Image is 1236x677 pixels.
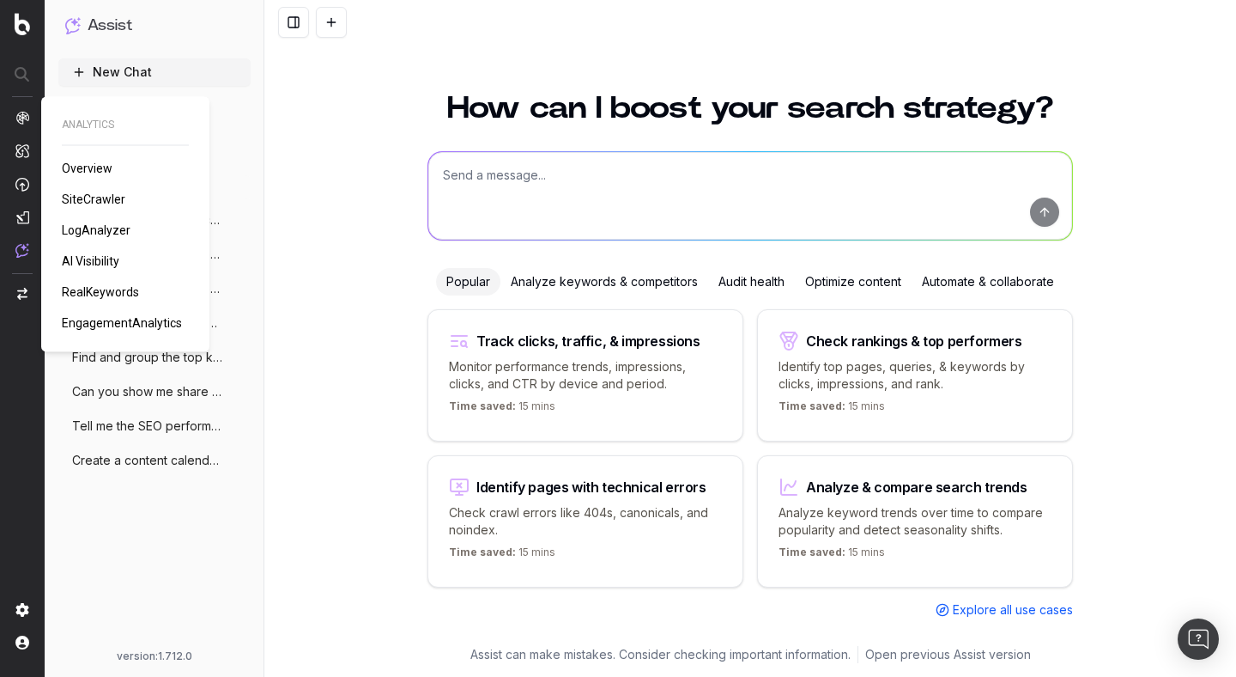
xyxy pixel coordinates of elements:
[15,13,30,35] img: Botify logo
[62,192,125,206] span: SiteCrawler
[72,452,223,469] span: Create a content calendar using trends f
[62,253,126,270] a: AI Visibility
[62,191,132,208] a: SiteCrawler
[708,268,795,296] div: Audit health
[449,504,722,539] p: Check crawl errors like 404s, canonicals, and noindex.
[449,399,516,412] span: Time saved:
[58,93,251,120] a: How to use Assist
[15,603,29,617] img: Setting
[449,546,555,566] p: 15 mins
[58,378,251,406] button: Can you show me share of voice data for
[15,143,29,158] img: Intelligence
[62,162,112,175] span: Overview
[476,480,706,494] div: Identify pages with technical errors
[806,334,1022,348] div: Check rankings & top performers
[779,358,1051,393] p: Identify top pages, queries, & keywords by clicks, impressions, and rank.
[62,284,146,301] a: RealKeywords
[449,399,555,420] p: 15 mins
[427,93,1073,124] h1: How can I boost your search strategy?
[865,646,1031,663] a: Open previous Assist version
[15,177,29,192] img: Activation
[88,14,132,38] h1: Assist
[449,546,516,558] span: Time saved:
[500,268,708,296] div: Analyze keywords & competitors
[17,288,27,300] img: Switch project
[58,412,251,440] button: Tell me the SEO performance of [URL]
[58,58,251,86] button: New Chat
[62,285,139,299] span: RealKeywords
[65,14,244,38] button: Assist
[15,243,29,258] img: Assist
[72,383,223,400] span: Can you show me share of voice data for
[62,222,137,239] a: LogAnalyzer
[953,601,1073,619] span: Explore all use cases
[912,268,1064,296] div: Automate & collaborate
[436,268,500,296] div: Popular
[15,210,29,224] img: Studio
[779,504,1051,539] p: Analyze keyword trends over time to compare popularity and detect seasonality shifts.
[795,268,912,296] div: Optimize content
[779,546,885,566] p: 15 mins
[936,601,1073,619] a: Explore all use cases
[779,399,845,412] span: Time saved:
[1178,619,1219,660] div: Open Intercom Messenger
[65,650,244,663] div: version: 1.712.0
[15,111,29,125] img: Analytics
[806,480,1027,494] div: Analyze & compare search trends
[62,254,119,268] span: AI Visibility
[470,646,851,663] p: Assist can make mistakes. Consider checking important information.
[779,546,845,558] span: Time saved:
[65,17,81,34] img: Assist
[62,118,189,131] span: ANALYTICS
[62,223,130,237] span: LogAnalyzer
[72,418,223,435] span: Tell me the SEO performance of [URL]
[58,447,251,474] button: Create a content calendar using trends f
[62,160,119,177] a: Overview
[62,314,189,332] a: EngagementAnalytics
[62,316,182,330] span: EngagementAnalytics
[449,358,722,393] p: Monitor performance trends, impressions, clicks, and CTR by device and period.
[15,636,29,650] img: My account
[779,399,885,420] p: 15 mins
[476,334,700,348] div: Track clicks, traffic, & impressions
